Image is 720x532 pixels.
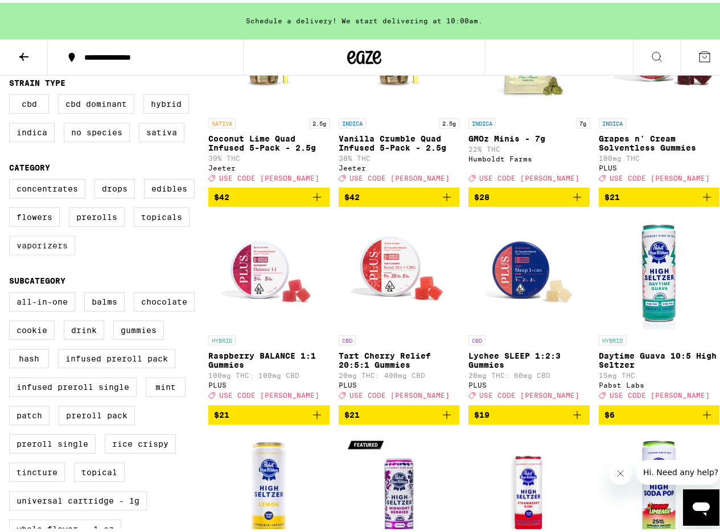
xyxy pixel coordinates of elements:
label: Balms [84,289,125,309]
label: Patch [9,403,50,422]
legend: Category [9,160,50,169]
button: Add to bag [208,185,330,204]
label: Rice Crispy [105,431,176,451]
p: SATIVA [208,115,236,126]
p: 100mg THC [599,152,720,159]
label: Chocolate [134,289,195,309]
label: CBD [9,92,49,111]
img: PLUS - Lychee SLEEP 1:2:3 Gummies [472,213,586,327]
label: Cookie [9,318,55,337]
p: Vanilla Crumble Quad Infused 5-Pack - 2.5g [339,131,460,149]
label: Vaporizers [9,233,75,252]
div: Jeeter [339,161,460,169]
span: $21 [214,408,229,417]
div: PLUS [208,379,330,386]
span: USE CODE [PERSON_NAME] [219,172,319,179]
label: Concentrates [9,176,85,196]
p: Tart Cherry Relief 20:5:1 Gummies [339,348,460,367]
label: Preroll Single [9,431,96,451]
a: Open page for Raspberry BALANCE 1:1 Gummies from PLUS [208,213,330,402]
button: Add to bag [599,185,720,204]
label: Mint [146,375,186,394]
p: 39% THC [208,152,330,159]
p: INDICA [468,115,496,126]
span: $19 [474,408,489,417]
p: 20mg THC: 60mg CBD [468,369,590,376]
span: USE CODE [PERSON_NAME] [479,389,579,397]
button: Add to bag [599,402,720,422]
label: Hash [9,346,49,365]
span: USE CODE [PERSON_NAME] [610,172,710,179]
label: Edibles [144,176,195,196]
span: $28 [474,190,489,199]
p: HYBRID [599,332,626,343]
span: USE CODE [PERSON_NAME] [479,172,579,179]
p: INDICA [339,115,366,126]
label: Indica [9,120,55,139]
p: Raspberry BALANCE 1:1 Gummies [208,348,330,367]
p: Daytime Guava 10:5 High Seltzer [599,348,720,367]
label: Tincture [9,460,65,479]
p: INDICA [599,115,626,126]
p: 38% THC [339,152,460,159]
p: GMOz Minis - 7g [468,131,590,140]
img: Pabst Labs - Daytime Guava 10:5 High Seltzer [602,213,716,327]
label: Gummies [113,318,164,337]
span: $42 [344,190,360,199]
label: Topicals [134,205,190,224]
img: PLUS - Tart Cherry Relief 20:5:1 Gummies [342,213,456,327]
label: Infused Preroll Pack [58,346,175,365]
label: CBD Dominant [58,92,134,111]
label: Drops [94,176,135,196]
div: PLUS [468,379,590,386]
p: HYBRID [208,332,236,343]
button: Add to bag [468,402,590,422]
span: $21 [344,408,360,417]
p: Grapes n' Cream Solventless Gummies [599,131,720,149]
p: 7g [576,115,590,126]
span: $21 [604,190,620,199]
p: CBD [339,332,356,343]
span: USE CODE [PERSON_NAME] [349,389,450,397]
button: Add to bag [208,402,330,422]
label: Hybrid [143,92,189,111]
p: 2.5g [439,115,459,126]
div: Jeeter [208,161,330,169]
div: Pabst Labs [599,379,720,386]
label: Preroll Pack [59,403,135,422]
label: Infused Preroll Single [9,375,137,394]
p: 15mg THC [599,369,720,376]
span: $42 [214,190,229,199]
img: PLUS - Raspberry BALANCE 1:1 Gummies [212,213,326,327]
label: Sativa [139,120,184,139]
p: 100mg THC: 100mg CBD [208,369,330,376]
button: Add to bag [339,185,460,204]
span: USE CODE [PERSON_NAME] [610,389,710,397]
p: CBD [468,332,486,343]
a: Open page for Lychee SLEEP 1:2:3 Gummies from PLUS [468,213,590,402]
legend: Strain Type [9,76,65,85]
legend: Subcategory [9,273,65,282]
button: Add to bag [468,185,590,204]
iframe: Button to launch messaging window [683,487,719,523]
label: Prerolls [69,205,125,224]
span: USE CODE [PERSON_NAME] [219,389,319,397]
label: Topical [74,460,125,479]
label: All-In-One [9,289,75,309]
label: Flowers [9,205,60,224]
span: USE CODE [PERSON_NAME] [349,172,450,179]
iframe: Close message [609,459,632,482]
p: 2.5g [309,115,330,126]
iframe: Message from company [636,457,719,482]
p: 20mg THC: 400mg CBD [339,369,460,376]
div: PLUS [599,161,720,169]
div: Humboldt Farms [468,152,590,160]
p: 22% THC [468,143,590,150]
div: PLUS [339,379,460,386]
span: $6 [604,408,615,417]
p: Coconut Lime Quad Infused 5-Pack - 2.5g [208,131,330,149]
label: No Species [64,120,130,139]
a: Open page for Tart Cherry Relief 20:5:1 Gummies from PLUS [339,213,460,402]
p: Lychee SLEEP 1:2:3 Gummies [468,348,590,367]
